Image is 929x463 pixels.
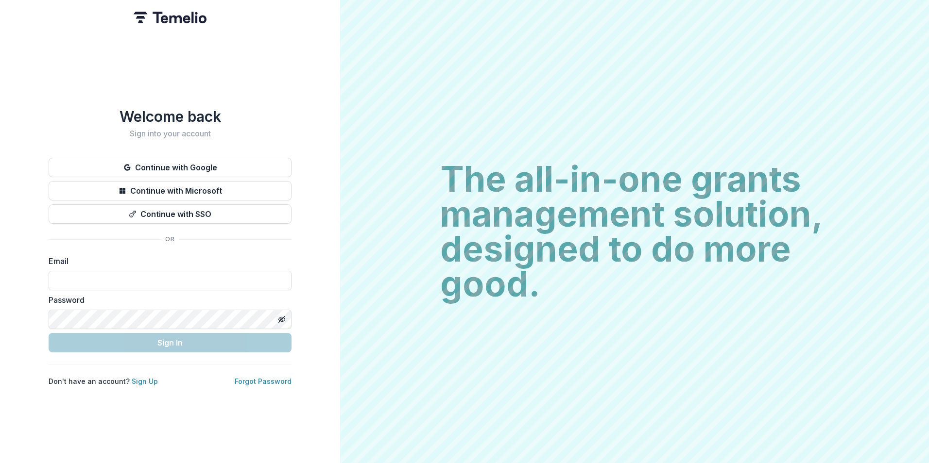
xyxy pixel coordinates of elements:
[49,158,292,177] button: Continue with Google
[49,333,292,352] button: Sign In
[235,377,292,385] a: Forgot Password
[49,129,292,138] h2: Sign into your account
[49,376,158,386] p: Don't have an account?
[132,377,158,385] a: Sign Up
[49,255,286,267] label: Email
[49,204,292,224] button: Continue with SSO
[134,12,206,23] img: Temelio
[49,108,292,125] h1: Welcome back
[49,294,286,306] label: Password
[49,181,292,200] button: Continue with Microsoft
[274,312,290,327] button: Toggle password visibility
